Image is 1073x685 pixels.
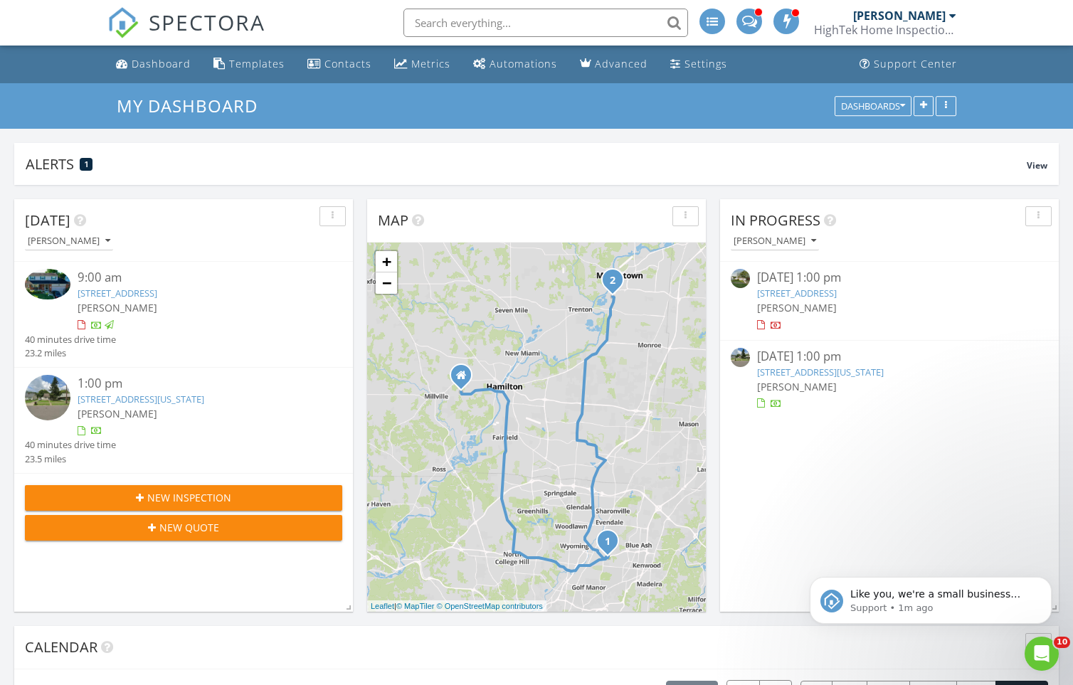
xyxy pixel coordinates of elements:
img: streetview [731,348,750,367]
div: Support Center [874,57,957,70]
a: [DATE] 1:00 pm [STREET_ADDRESS][US_STATE] [PERSON_NAME] [731,348,1048,411]
div: 2004 Minnesota St, Middletown, OH 45044 [613,280,621,288]
div: 40 minutes drive time [25,333,116,346]
input: Search everything... [403,9,688,37]
a: [STREET_ADDRESS] [78,287,157,299]
img: 9350485%2Fcover_photos%2FUwYRrKxG0Dnqd5fgKJUY%2Fsmall.jpeg [25,269,70,299]
a: [STREET_ADDRESS][US_STATE] [78,393,204,405]
a: Zoom in [376,251,397,272]
a: Contacts [302,51,377,78]
div: Advanced [595,57,647,70]
img: streetview [25,375,70,420]
button: Dashboards [835,96,911,116]
span: 10 [1054,637,1070,648]
iframe: Intercom live chat [1025,637,1059,671]
a: [DATE] 1:00 pm [STREET_ADDRESS] [PERSON_NAME] [731,269,1048,332]
a: SPECTORA [107,19,265,49]
span: In Progress [731,211,820,230]
img: streetview [731,269,750,288]
a: Zoom out [376,272,397,294]
div: [DATE] 1:00 pm [757,269,1022,287]
div: Settings [684,57,727,70]
a: [STREET_ADDRESS] [757,287,837,299]
a: Dashboard [110,51,196,78]
a: My Dashboard [117,94,270,117]
span: SPECTORA [149,7,265,37]
div: 23.5 miles [25,452,116,466]
div: Templates [229,57,285,70]
div: Automations [490,57,557,70]
span: [DATE] [25,211,70,230]
span: [PERSON_NAME] [78,407,157,420]
div: Contacts [324,57,371,70]
span: New Quote [159,520,219,535]
div: 1146 Oldwick Dr, Reading, OH 45215 [608,541,616,549]
div: 40 minutes drive time [25,438,116,452]
span: [PERSON_NAME] [757,380,837,393]
div: [PERSON_NAME] [734,236,816,246]
img: The Best Home Inspection Software - Spectora [107,7,139,38]
div: 79 Hanover Pl, Hamilton OH 45013 [461,375,470,383]
a: Metrics [388,51,456,78]
a: 9:00 am [STREET_ADDRESS] [PERSON_NAME] 40 minutes drive time 23.2 miles [25,269,342,360]
button: [PERSON_NAME] [731,232,819,251]
div: Dashboards [841,101,905,111]
div: [DATE] 1:00 pm [757,348,1022,366]
a: Templates [208,51,290,78]
a: Automations (Basic) [467,51,563,78]
span: [PERSON_NAME] [78,301,157,314]
span: View [1027,159,1047,171]
div: HighTek Home Inspections, LLC [814,23,956,37]
div: 9:00 am [78,269,316,287]
button: [PERSON_NAME] [25,232,113,251]
div: | [367,600,546,612]
div: 1:00 pm [78,375,316,393]
div: [PERSON_NAME] [853,9,946,23]
div: Alerts [26,154,1027,174]
span: 1 [85,159,88,169]
span: Map [378,211,408,230]
button: New Quote [25,515,342,541]
i: 1 [605,537,610,547]
a: Support Center [854,51,963,78]
a: © MapTiler [396,602,435,610]
a: 1:00 pm [STREET_ADDRESS][US_STATE] [PERSON_NAME] 40 minutes drive time 23.5 miles [25,375,342,466]
a: Advanced [574,51,653,78]
span: New Inspection [147,490,231,505]
span: Calendar [25,637,97,657]
button: New Inspection [25,485,342,511]
a: Leaflet [371,602,394,610]
iframe: Intercom notifications message [788,547,1073,647]
div: Metrics [411,57,450,70]
i: 2 [610,276,615,286]
div: [PERSON_NAME] [28,236,110,246]
a: Settings [665,51,733,78]
a: © OpenStreetMap contributors [437,602,543,610]
a: [STREET_ADDRESS][US_STATE] [757,366,884,378]
div: Dashboard [132,57,191,70]
span: [PERSON_NAME] [757,301,837,314]
div: 23.2 miles [25,346,116,360]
